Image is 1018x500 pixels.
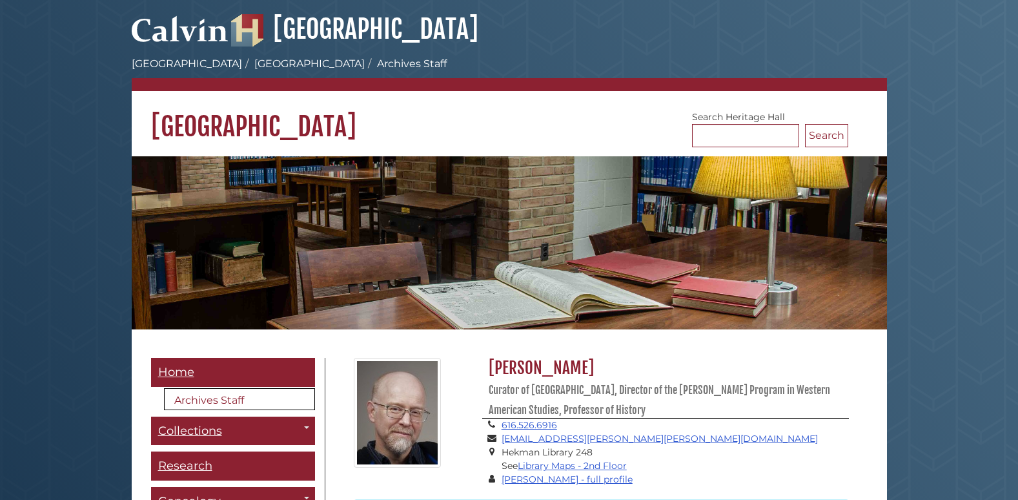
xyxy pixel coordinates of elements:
[151,452,315,481] a: Research
[132,56,887,91] nav: breadcrumb
[132,30,229,41] a: Calvin University
[158,459,212,473] span: Research
[354,358,441,468] img: William_Katerberg_125x160.jpg
[805,124,848,147] button: Search
[502,419,557,431] a: 616.526.6916
[164,388,315,410] a: Archives Staff
[502,474,633,485] a: [PERSON_NAME] - full profile
[254,57,365,70] a: [GEOGRAPHIC_DATA]
[132,91,887,143] h1: [GEOGRAPHIC_DATA]
[489,384,830,417] small: Curator of [GEOGRAPHIC_DATA], Director of the [PERSON_NAME] Program in Western American Studies, ...
[518,460,627,472] a: Library Maps - 2nd Floor
[158,365,194,379] span: Home
[132,57,242,70] a: [GEOGRAPHIC_DATA]
[151,358,315,387] a: Home
[502,433,818,444] a: [EMAIL_ADDRESS][PERSON_NAME][PERSON_NAME][DOMAIN_NAME]
[158,424,222,438] span: Collections
[365,56,447,72] li: Archives Staff
[482,358,849,419] h2: [PERSON_NAME]
[231,14,263,47] img: Hekman Library Logo
[132,10,229,47] img: Calvin
[231,13,478,45] a: [GEOGRAPHIC_DATA]
[151,417,315,446] a: Collections
[502,446,849,473] li: Hekman Library 248 See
